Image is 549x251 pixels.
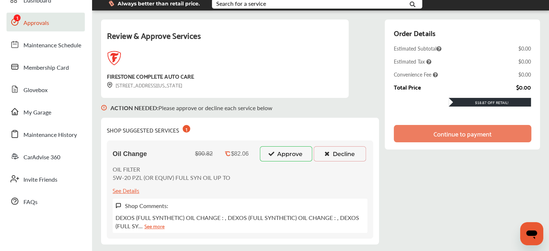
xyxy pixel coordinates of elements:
[125,202,168,210] label: Shop Comments:
[394,58,431,65] span: Estimated Tax
[23,18,49,28] span: Approvals
[314,146,366,161] button: Decline
[118,1,200,6] span: Always better than retail price.
[216,1,266,7] div: Search for a service
[116,203,121,209] img: svg+xml;base64,PHN2ZyB3aWR0aD0iMTYiIGhlaWdodD0iMTciIHZpZXdCb3g9IjAgMCAxNiAxNyIgZmlsbD0ibm9uZSIgeG...
[113,165,230,173] p: OIL FILTER
[183,125,190,133] div: 1
[6,13,85,31] a: Approvals
[110,104,273,112] p: Please approve or decline each service below
[6,102,85,121] a: My Garage
[433,130,492,137] div: Continue to payment
[107,51,121,65] img: logo-firestone.png
[260,146,312,161] button: Approve
[101,98,107,118] img: svg+xml;base64,PHN2ZyB3aWR0aD0iMTYiIGhlaWdodD0iMTciIHZpZXdCb3g9IjAgMCAxNiAxNyIgZmlsbD0ibm9uZSIgeG...
[6,57,85,76] a: Membership Card
[116,213,365,230] p: DEXOS (FULL SYNTHETIC) OIL CHANGE : , DEXOS (FULL SYNTHETIC) OIL CHANGE : , DEXOS (FULL SY…
[195,151,213,157] div: $90.82
[394,84,421,90] div: Total Price
[6,169,85,188] a: Invite Friends
[518,71,531,78] div: $0.00
[394,45,441,52] span: Estimated Subtotal
[23,86,48,95] span: Glovebox
[23,153,60,162] span: CarAdvise 360
[394,27,435,39] div: Order Details
[516,84,531,90] div: $0.00
[113,173,230,182] p: 5W-20 PZL (OR EQUIV) FULL SYN OIL UP TO
[23,63,69,73] span: Membership Card
[107,71,194,81] div: FIRESTONE COMPLETE AUTO CARE
[6,125,85,143] a: Maintenance History
[6,35,85,54] a: Maintenance Schedule
[23,198,38,207] span: FAQs
[449,100,531,105] div: $18.87 Off Retail!
[6,192,85,211] a: FAQs
[23,175,57,185] span: Invite Friends
[107,81,182,89] div: [STREET_ADDRESS][US_STATE]
[113,185,139,195] div: See Details
[107,28,343,51] div: Review & Approve Services
[23,130,77,140] span: Maintenance History
[107,82,113,88] img: svg+xml;base64,PHN2ZyB3aWR0aD0iMTYiIGhlaWdodD0iMTciIHZpZXdCb3g9IjAgMCAxNiAxNyIgZmlsbD0ibm9uZSIgeG...
[110,104,158,112] b: ACTION NEEDED :
[518,45,531,52] div: $0.00
[107,124,190,135] div: SHOP SUGGESTED SERVICES
[109,0,114,7] img: dollor_label_vector.a70140d1.svg
[231,151,249,157] div: $82.06
[6,80,85,99] a: Glovebox
[144,222,165,230] a: See more
[518,58,531,65] div: $0.00
[6,147,85,166] a: CarAdvise 360
[23,108,51,117] span: My Garage
[23,41,81,50] span: Maintenance Schedule
[394,71,438,78] span: Convenience Fee
[113,150,147,158] span: Oil Change
[520,222,543,245] iframe: Button to launch messaging window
